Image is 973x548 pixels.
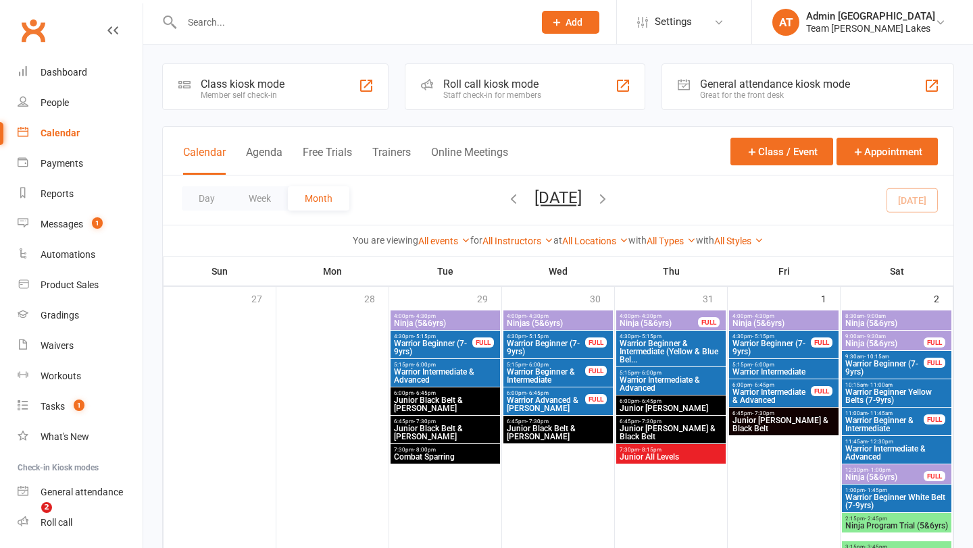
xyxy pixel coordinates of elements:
[246,146,282,175] button: Agenda
[732,416,836,433] span: Junior [PERSON_NAME] & Black Belt
[732,339,812,356] span: Warrior Beginner (7-9yrs)
[639,313,662,319] span: - 4:30pm
[18,240,143,270] a: Automations
[845,313,949,319] span: 8:30am
[18,57,143,88] a: Dashboard
[934,287,953,309] div: 2
[414,333,436,339] span: - 5:15pm
[924,414,945,424] div: FULL
[845,382,949,388] span: 10:15am
[364,287,389,309] div: 28
[619,424,723,441] span: Junior [PERSON_NAME] & Black Belt
[41,487,123,497] div: General attendance
[732,368,836,376] span: Warrior Intermediate
[393,339,473,356] span: Warrior Beginner (7-9yrs)
[41,279,99,290] div: Product Sales
[276,257,389,285] th: Mon
[41,97,69,108] div: People
[811,386,832,396] div: FULL
[393,368,497,384] span: Warrior Intermediate & Advanced
[201,78,284,90] div: Class kiosk mode
[732,333,812,339] span: 4:30pm
[845,439,949,445] span: 11:45am
[730,138,833,165] button: Class / Event
[393,424,497,441] span: Junior Black Belt & [PERSON_NAME]
[703,287,727,309] div: 31
[506,319,610,327] span: Ninjas (5&6yrs)
[732,410,836,416] span: 6:45pm
[845,333,924,339] span: 9:00am
[553,235,562,246] strong: at
[639,447,662,453] span: - 8:15pm
[41,249,95,260] div: Automations
[806,10,935,22] div: Admin [GEOGRAPHIC_DATA]
[845,467,924,473] span: 12:30pm
[864,313,886,319] span: - 9:00am
[526,313,549,319] span: - 4:30pm
[845,319,949,327] span: Ninja (5&6yrs)
[41,219,83,229] div: Messages
[865,487,887,493] span: - 1:45pm
[18,88,143,118] a: People
[845,388,949,404] span: Warrior Beginner Yellow Belts (7-9yrs)
[868,410,893,416] span: - 11:45am
[615,257,728,285] th: Thu
[443,78,541,90] div: Roll call kiosk mode
[393,390,497,396] span: 6:00pm
[477,287,501,309] div: 29
[506,390,586,396] span: 6:00pm
[639,370,662,376] span: - 6:00pm
[655,7,692,37] span: Settings
[414,390,436,396] span: - 6:45pm
[845,487,949,493] span: 1:00pm
[16,13,50,47] a: Clubworx
[868,439,893,445] span: - 12:30pm
[414,418,436,424] span: - 7:30pm
[868,382,893,388] span: - 11:00am
[41,502,52,513] span: 2
[619,339,723,364] span: Warrior Beginner & Intermediate (Yellow & Blue Bel...
[18,270,143,300] a: Product Sales
[18,179,143,209] a: Reports
[924,358,945,368] div: FULL
[414,447,436,453] span: - 8:00pm
[41,401,65,412] div: Tasks
[752,382,774,388] span: - 6:45pm
[393,418,497,424] span: 6:45pm
[470,235,482,246] strong: for
[526,418,549,424] span: - 7:30pm
[506,396,586,412] span: Warrior Advanced & [PERSON_NAME]
[18,422,143,452] a: What's New
[506,424,610,441] span: Junior Black Belt & [PERSON_NAME]
[41,310,79,321] div: Gradings
[41,158,83,169] div: Payments
[811,337,832,348] div: FULL
[752,410,774,416] span: - 7:30pm
[590,287,614,309] div: 30
[18,361,143,391] a: Workouts
[628,235,647,246] strong: with
[41,128,80,138] div: Calendar
[619,370,723,376] span: 5:15pm
[845,473,924,481] span: Ninja (5&6yrs)
[728,257,841,285] th: Fri
[41,371,81,381] div: Workouts
[393,362,497,368] span: 5:15pm
[502,257,615,285] th: Wed
[41,431,89,442] div: What's New
[924,471,945,481] div: FULL
[585,337,607,348] div: FULL
[696,235,714,246] strong: with
[566,17,582,28] span: Add
[526,333,549,339] span: - 5:15pm
[772,9,799,36] div: AT
[698,317,720,327] div: FULL
[18,391,143,422] a: Tasks 1
[506,368,586,384] span: Warrior Beginner & Intermediate
[393,319,497,327] span: Ninja (5&6yrs)
[41,517,72,528] div: Roll call
[864,333,886,339] span: - 9:30am
[414,362,436,368] span: - 6:00pm
[372,146,411,175] button: Trainers
[506,362,586,368] span: 5:15pm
